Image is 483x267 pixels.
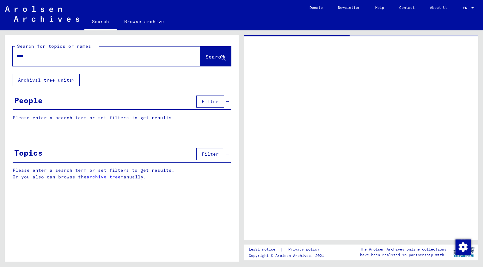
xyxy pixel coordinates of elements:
[249,253,327,258] p: Copyright © Arolsen Archives, 2021
[205,53,224,60] span: Search
[13,115,231,121] p: Please enter a search term or set filters to get results.
[202,151,219,157] span: Filter
[117,14,172,29] a: Browse archive
[249,246,280,253] a: Legal notice
[17,43,91,49] mat-label: Search for topics or names
[249,246,327,253] div: |
[84,14,117,30] a: Search
[360,246,446,252] p: The Arolsen Archives online collections
[13,167,231,180] p: Please enter a search term or set filters to get results. Or you also can browse the manually.
[360,252,446,258] p: have been realized in partnership with
[196,96,224,108] button: Filter
[196,148,224,160] button: Filter
[455,239,471,255] img: Change consent
[5,6,79,22] img: Arolsen_neg.svg
[14,147,43,158] div: Topics
[463,6,470,10] span: EN
[13,74,80,86] button: Archival tree units
[283,246,327,253] a: Privacy policy
[455,239,470,254] div: Change consent
[87,174,121,180] a: archive tree
[14,95,43,106] div: People
[200,47,231,66] button: Search
[452,244,476,260] img: yv_logo.png
[202,99,219,104] span: Filter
